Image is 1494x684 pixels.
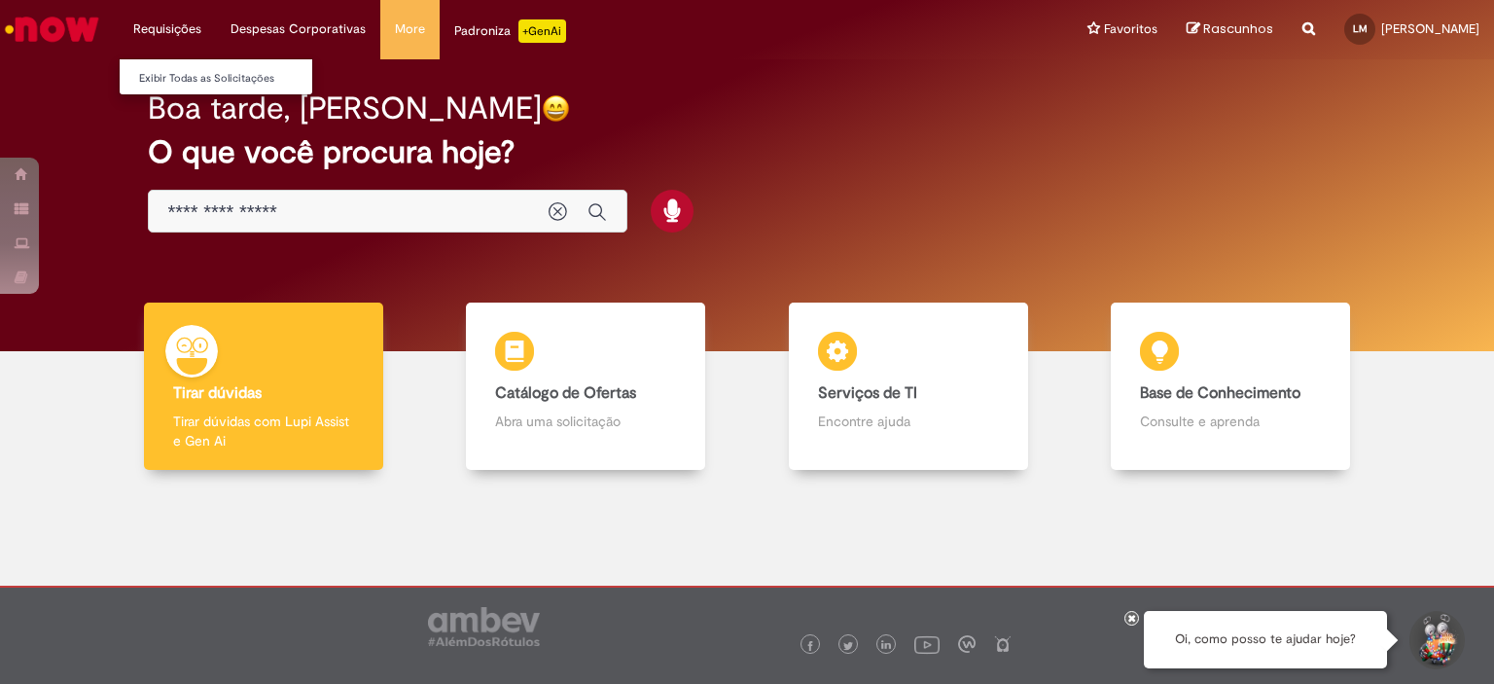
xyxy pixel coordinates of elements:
[120,68,334,90] a: Exibir Todas as Solicitações
[1353,22,1368,35] span: LM
[805,641,815,651] img: logo_footer_facebook.png
[818,412,999,431] p: Encontre ajuda
[958,635,976,653] img: logo_footer_workplace.png
[914,631,940,657] img: logo_footer_youtube.png
[148,91,542,126] h2: Boa tarde, [PERSON_NAME]
[495,383,636,403] b: Catálogo de Ofertas
[1381,20,1479,37] span: [PERSON_NAME]
[428,607,540,646] img: logo_footer_ambev_rotulo_gray.png
[1203,19,1273,38] span: Rascunhos
[425,303,748,471] a: Catálogo de Ofertas Abra uma solicitação
[1140,412,1321,431] p: Consulte e aprenda
[994,635,1012,653] img: logo_footer_naosei.png
[747,303,1070,471] a: Serviços de TI Encontre ajuda
[818,383,917,403] b: Serviços de TI
[2,10,102,49] img: ServiceNow
[231,19,366,39] span: Despesas Corporativas
[1406,611,1465,669] button: Iniciar Conversa de Suporte
[881,640,891,652] img: logo_footer_linkedin.png
[395,19,425,39] span: More
[1144,611,1387,668] div: Oi, como posso te ajudar hoje?
[119,58,313,95] ul: Requisições
[148,135,1347,169] h2: O que você procura hoje?
[1187,20,1273,39] a: Rascunhos
[454,19,566,43] div: Padroniza
[518,19,566,43] p: +GenAi
[1104,19,1157,39] span: Favoritos
[173,412,354,450] p: Tirar dúvidas com Lupi Assist e Gen Ai
[495,412,676,431] p: Abra uma solicitação
[133,19,201,39] span: Requisições
[843,641,853,651] img: logo_footer_twitter.png
[173,383,262,403] b: Tirar dúvidas
[542,94,570,123] img: happy-face.png
[1070,303,1393,471] a: Base de Conhecimento Consulte e aprenda
[1140,383,1300,403] b: Base de Conhecimento
[102,303,425,471] a: Tirar dúvidas Tirar dúvidas com Lupi Assist e Gen Ai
